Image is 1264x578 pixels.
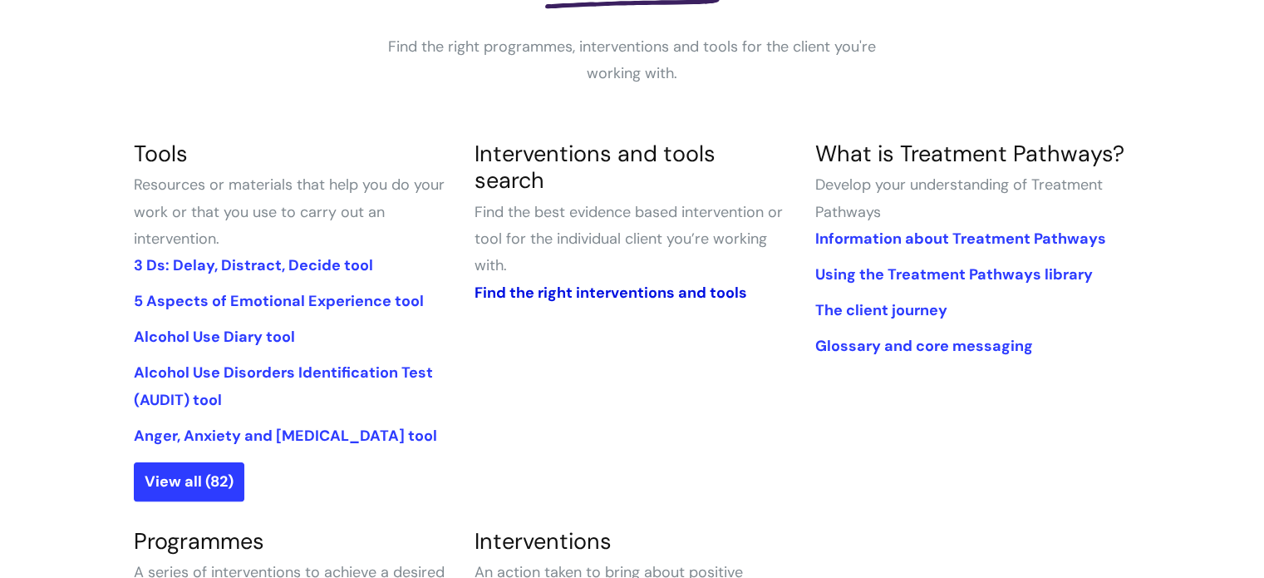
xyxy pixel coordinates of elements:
a: Interventions [474,526,611,556]
a: Tools [134,139,188,168]
a: Anger, Anxiety and [MEDICAL_DATA] tool [134,426,437,446]
a: Alcohol Use Disorders Identification Test (AUDIT) tool [134,363,433,409]
a: Glossary and core messaging [814,336,1032,356]
a: 3 Ds: Delay, Distract, Decide tool [134,255,373,275]
a: Using the Treatment Pathways library [814,264,1092,284]
a: Information about Treatment Pathways [814,229,1105,249]
a: The client journey [814,300,947,320]
span: Resources or materials that help you do your work or that you use to carry out an intervention. [134,175,445,249]
a: Find the right interventions and tools [474,283,746,303]
span: Find the best evidence based intervention or tool for the individual client you’re working with. [474,202,782,276]
a: Alcohol Use Diary tool [134,327,295,347]
a: Interventions and tools search [474,139,715,195]
a: Programmes [134,526,264,556]
p: Find the right programmes, interventions and tools for the client you're working with. [383,33,882,87]
a: 5 Aspects of Emotional Experience tool [134,291,424,311]
a: View all (82) [134,462,244,501]
span: Develop your understanding of Treatment Pathways [814,175,1102,221]
a: What is Treatment Pathways? [814,139,1124,168]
